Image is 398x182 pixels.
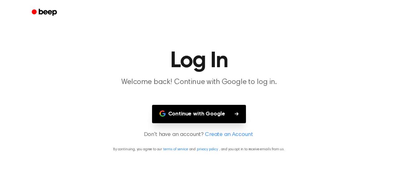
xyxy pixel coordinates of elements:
button: Continue with Google [152,105,246,123]
p: By continuing, you agree to our and , and you opt in to receive emails from us. [7,147,391,152]
a: terms of service [163,147,188,151]
p: Don't have an account? [7,131,391,139]
a: Beep [27,7,62,19]
a: privacy policy [197,147,218,151]
p: Welcome back! Continue with Google to log in. [80,77,318,87]
a: Create an Account [205,131,253,139]
h1: Log In [40,50,358,72]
